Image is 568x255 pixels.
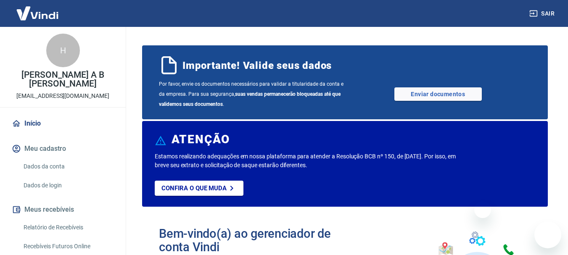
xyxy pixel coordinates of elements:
[182,59,332,72] span: Importante! Valide seus dados
[155,152,459,170] p: Estamos realizando adequações em nossa plataforma para atender a Resolução BCB nº 150, de [DATE]....
[534,221,561,248] iframe: Botão para abrir a janela de mensagens
[16,92,109,100] p: [EMAIL_ADDRESS][DOMAIN_NAME]
[172,135,230,144] h6: ATENÇÃO
[159,91,341,107] b: suas vendas permanecerão bloqueadas até que validemos seus documentos
[20,219,116,236] a: Relatório de Recebíveis
[159,227,345,254] h2: Bem-vindo(a) ao gerenciador de conta Vindi
[10,200,116,219] button: Meus recebíveis
[394,87,482,101] a: Enviar documentos
[20,238,116,255] a: Recebíveis Futuros Online
[10,0,65,26] img: Vindi
[161,184,227,192] p: Confira o que muda
[20,177,116,194] a: Dados de login
[10,114,116,133] a: Início
[528,6,558,21] button: Sair
[474,201,491,218] iframe: Fechar mensagem
[20,158,116,175] a: Dados da conta
[10,139,116,158] button: Meu cadastro
[46,34,80,67] div: H
[7,71,119,88] p: [PERSON_NAME] A B [PERSON_NAME]
[159,79,345,109] span: Por favor, envie os documentos necessários para validar a titularidade da conta e da empresa. Par...
[155,181,243,196] a: Confira o que muda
